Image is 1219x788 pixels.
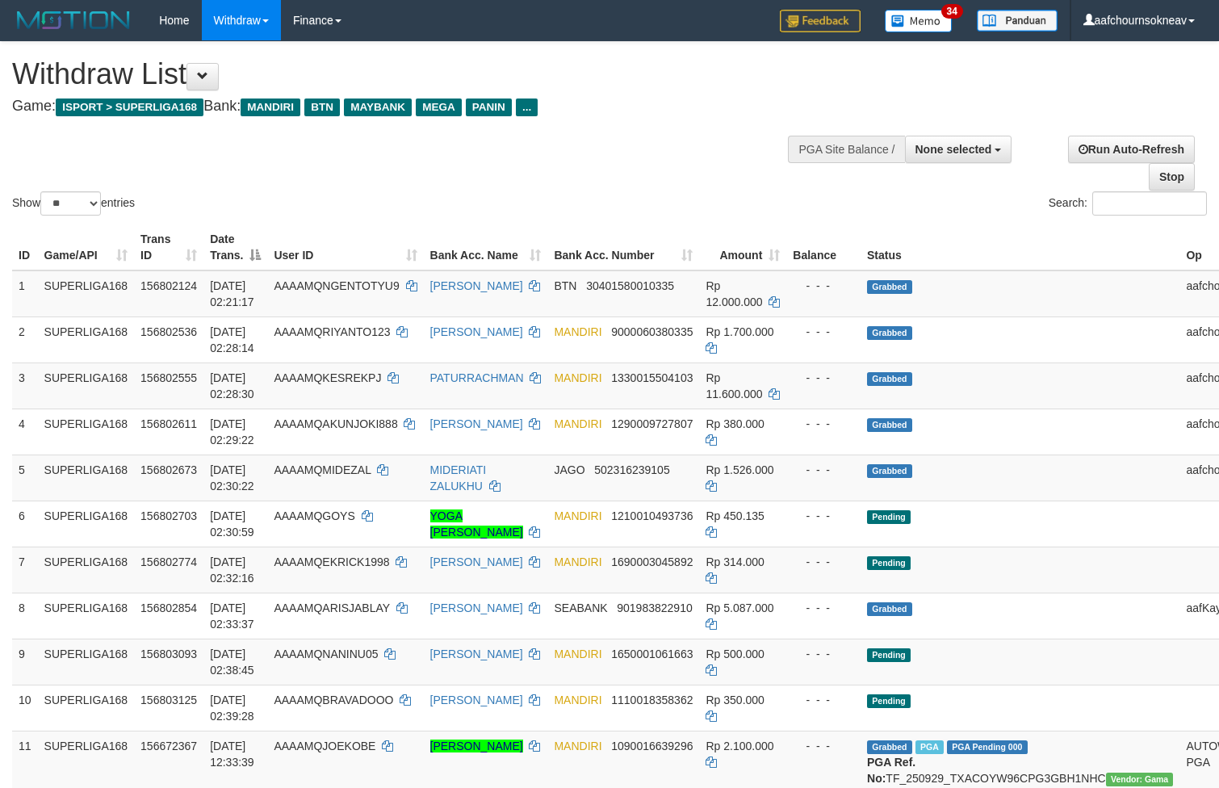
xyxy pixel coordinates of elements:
[38,639,135,685] td: SUPERLIGA168
[424,224,548,270] th: Bank Acc. Name: activate to sort column ascending
[706,417,764,430] span: Rp 380.000
[430,417,523,430] a: [PERSON_NAME]
[915,740,944,754] span: Marked by aafsengchandara
[12,316,38,363] td: 2
[793,278,854,294] div: - - -
[12,191,135,216] label: Show entries
[430,601,523,614] a: [PERSON_NAME]
[1092,191,1207,216] input: Search:
[867,418,912,432] span: Grabbed
[12,8,135,32] img: MOTION_logo.png
[274,555,389,568] span: AAAAMQEKRICK1998
[793,416,854,432] div: - - -
[430,509,523,539] a: YOGA [PERSON_NAME]
[210,325,254,354] span: [DATE] 02:28:14
[210,740,254,769] span: [DATE] 12:33:39
[12,639,38,685] td: 9
[867,510,911,524] span: Pending
[140,463,197,476] span: 156802673
[554,555,601,568] span: MANDIRI
[304,98,340,116] span: BTN
[210,279,254,308] span: [DATE] 02:21:17
[274,694,393,706] span: AAAAMQBRAVADOOO
[793,370,854,386] div: - - -
[788,136,904,163] div: PGA Site Balance /
[1149,163,1195,191] a: Stop
[210,371,254,400] span: [DATE] 02:28:30
[793,508,854,524] div: - - -
[706,279,762,308] span: Rp 12.000.000
[12,270,38,317] td: 1
[430,694,523,706] a: [PERSON_NAME]
[12,501,38,547] td: 6
[140,509,197,522] span: 156802703
[793,738,854,754] div: - - -
[611,417,693,430] span: Copy 1290009727807 to clipboard
[885,10,953,32] img: Button%20Memo.svg
[611,371,693,384] span: Copy 1330015504103 to clipboard
[554,509,601,522] span: MANDIRI
[867,756,915,785] b: PGA Ref. No:
[554,694,601,706] span: MANDIRI
[793,462,854,478] div: - - -
[611,509,693,522] span: Copy 1210010493736 to clipboard
[867,602,912,616] span: Grabbed
[203,224,267,270] th: Date Trans.: activate to sort column descending
[554,463,584,476] span: JAGO
[38,547,135,593] td: SUPERLIGA168
[140,279,197,292] span: 156802124
[706,325,773,338] span: Rp 1.700.000
[594,463,669,476] span: Copy 502316239105 to clipboard
[140,694,197,706] span: 156803125
[554,325,601,338] span: MANDIRI
[554,417,601,430] span: MANDIRI
[430,279,523,292] a: [PERSON_NAME]
[793,324,854,340] div: - - -
[12,455,38,501] td: 5
[12,593,38,639] td: 8
[867,372,912,386] span: Grabbed
[786,224,861,270] th: Balance
[274,279,399,292] span: AAAAMQNGENTOTYU9
[554,601,607,614] span: SEABANK
[867,648,911,662] span: Pending
[38,685,135,731] td: SUPERLIGA168
[134,224,203,270] th: Trans ID: activate to sort column ascending
[1106,773,1174,786] span: Vendor URL: https://trx31.1velocity.biz
[210,463,254,492] span: [DATE] 02:30:22
[274,601,389,614] span: AAAAMQARISJABLAY
[547,224,699,270] th: Bank Acc. Number: activate to sort column ascending
[867,464,912,478] span: Grabbed
[516,98,538,116] span: ...
[274,740,375,752] span: AAAAMQJOEKOBE
[140,325,197,338] span: 156802536
[140,601,197,614] span: 156802854
[430,740,523,752] a: [PERSON_NAME]
[274,417,397,430] span: AAAAMQAKUNJOKI888
[38,593,135,639] td: SUPERLIGA168
[706,648,764,660] span: Rp 500.000
[941,4,963,19] span: 34
[12,363,38,409] td: 3
[40,191,101,216] select: Showentries
[38,270,135,317] td: SUPERLIGA168
[12,547,38,593] td: 7
[38,501,135,547] td: SUPERLIGA168
[140,740,197,752] span: 156672367
[274,325,390,338] span: AAAAMQRIYANTO123
[241,98,300,116] span: MANDIRI
[12,409,38,455] td: 4
[430,555,523,568] a: [PERSON_NAME]
[947,740,1028,754] span: PGA Pending
[1049,191,1207,216] label: Search:
[56,98,203,116] span: ISPORT > SUPERLIGA168
[140,648,197,660] span: 156803093
[210,601,254,631] span: [DATE] 02:33:37
[915,143,992,156] span: None selected
[867,280,912,294] span: Grabbed
[140,555,197,568] span: 156802774
[611,555,693,568] span: Copy 1690003045892 to clipboard
[38,409,135,455] td: SUPERLIGA168
[611,325,693,338] span: Copy 9000060380335 to clipboard
[699,224,786,270] th: Amount: activate to sort column ascending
